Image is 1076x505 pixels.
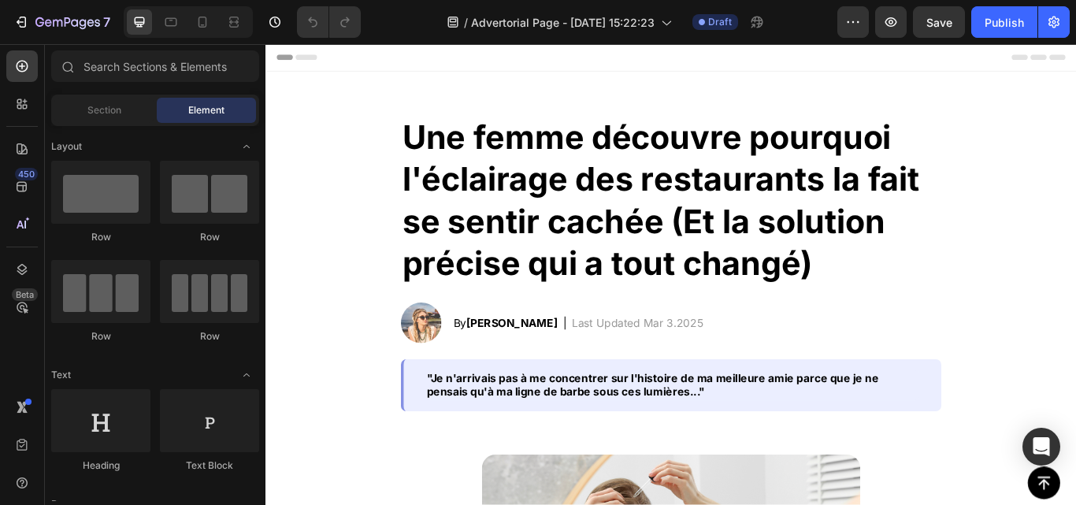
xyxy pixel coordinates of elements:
div: Open Intercom Messenger [1022,428,1060,466]
div: Row [51,230,150,244]
input: Search Sections & Elements [51,50,259,82]
div: Undo/Redo [297,6,361,38]
button: 7 [6,6,117,38]
span: Layout [51,139,82,154]
button: Save [913,6,965,38]
span: Draft [708,15,732,29]
p: Last Updated Mar 3.2025 [357,316,510,335]
p: 7 [103,13,110,32]
span: / [464,14,468,31]
span: Element [188,103,224,117]
span: Save [926,16,952,29]
div: 450 [15,168,38,180]
div: Row [160,329,259,343]
div: Row [160,230,259,244]
div: Row [51,329,150,343]
div: Text Block [160,459,259,473]
span: Text [51,368,71,382]
div: Heading [51,459,150,473]
span: Toggle open [234,362,259,388]
iframe: Design area [265,44,1076,505]
span: Toggle open [234,134,259,159]
button: Publish [971,6,1037,38]
div: Beta [12,288,38,301]
div: Publish [985,14,1024,31]
span: Section [87,103,121,117]
span: Advertorial Page - [DATE] 15:22:23 [471,14,655,31]
strong: "Je n'arrivais pas à me concentrer sur l'histoire de ma meilleure amie parce que je ne pensais qu... [187,382,714,414]
p: | [347,316,351,335]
